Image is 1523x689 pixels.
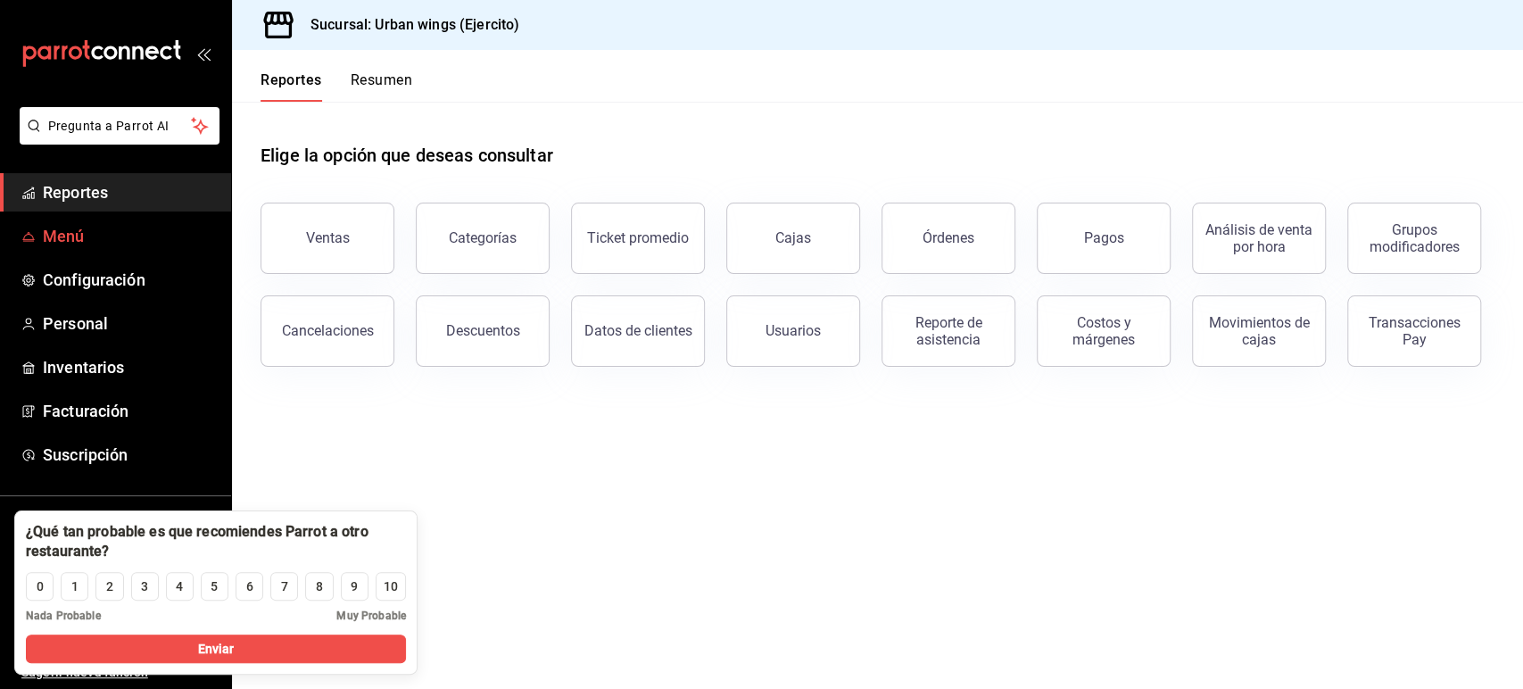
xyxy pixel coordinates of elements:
button: 6 [236,572,263,601]
div: ¿Qué tan probable es que recomiendes Parrot a otro restaurante? [26,522,406,561]
button: 5 [201,572,228,601]
div: 7 [281,577,288,596]
div: navigation tabs [261,71,412,102]
div: Datos de clientes [584,322,692,339]
button: 3 [131,572,159,601]
button: Movimientos de cajas [1192,295,1326,367]
div: 10 [384,577,398,596]
span: Muy Probable [336,608,406,624]
button: Cancelaciones [261,295,394,367]
span: Enviar [198,640,235,659]
span: Nada Probable [26,608,101,624]
button: 2 [95,572,123,601]
a: Cajas [726,203,860,274]
button: 7 [270,572,298,601]
div: 4 [176,577,183,596]
div: Ventas [306,229,350,246]
div: 2 [106,577,113,596]
div: Pagos [1084,229,1124,246]
div: Órdenes [923,229,974,246]
div: Movimientos de cajas [1204,314,1314,348]
button: Pregunta a Parrot AI [20,107,219,145]
h3: Sucursal: Urban wings (Ejercito) [296,14,519,36]
button: Reporte de asistencia [882,295,1015,367]
h1: Elige la opción que deseas consultar [261,142,553,169]
div: Descuentos [446,322,520,339]
button: Transacciones Pay [1347,295,1481,367]
button: 1 [61,572,88,601]
div: 1 [71,577,79,596]
button: Usuarios [726,295,860,367]
div: Cajas [775,228,812,249]
button: 10 [376,572,406,601]
span: Reportes [43,180,217,204]
div: Análisis de venta por hora [1204,221,1314,255]
button: 9 [341,572,368,601]
span: Personal [43,311,217,336]
div: 8 [316,577,323,596]
button: Resumen [351,71,412,102]
button: Costos y márgenes [1037,295,1171,367]
button: Reportes [261,71,322,102]
button: 4 [166,572,194,601]
button: Datos de clientes [571,295,705,367]
div: 3 [141,577,148,596]
span: Inventarios [43,355,217,379]
button: Análisis de venta por hora [1192,203,1326,274]
div: Costos y márgenes [1048,314,1159,348]
button: Pagos [1037,203,1171,274]
button: 8 [305,572,333,601]
a: Pregunta a Parrot AI [12,129,219,148]
span: Suscripción [43,443,217,467]
div: Reporte de asistencia [893,314,1004,348]
div: Categorías [449,229,517,246]
div: Cancelaciones [282,322,374,339]
span: Facturación [43,399,217,423]
div: Ticket promedio [587,229,689,246]
button: Ticket promedio [571,203,705,274]
button: Órdenes [882,203,1015,274]
button: open_drawer_menu [196,46,211,61]
div: Grupos modificadores [1359,221,1469,255]
button: Categorías [416,203,550,274]
button: Enviar [26,635,406,663]
button: Descuentos [416,295,550,367]
div: 9 [351,577,358,596]
div: 5 [211,577,218,596]
span: Menú [43,224,217,248]
div: Transacciones Pay [1359,314,1469,348]
div: Usuarios [766,322,821,339]
span: Configuración [43,268,217,292]
button: Ventas [261,203,394,274]
div: 6 [246,577,253,596]
button: 0 [26,572,54,601]
div: 0 [37,577,44,596]
span: Pregunta a Parrot AI [48,117,192,136]
button: Grupos modificadores [1347,203,1481,274]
